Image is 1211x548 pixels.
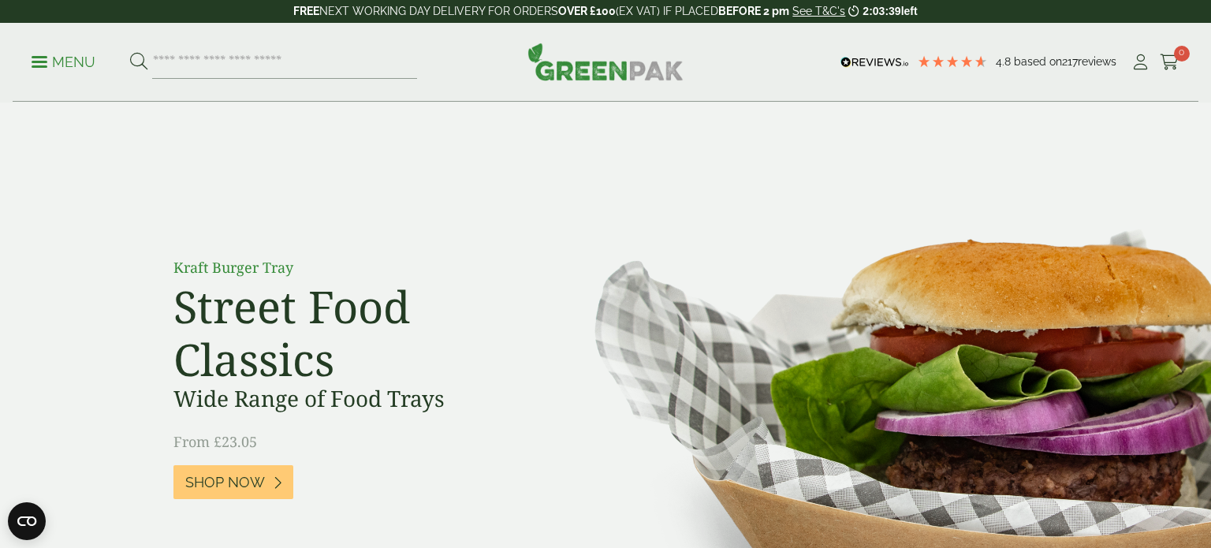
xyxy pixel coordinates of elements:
strong: FREE [293,5,319,17]
strong: BEFORE 2 pm [718,5,789,17]
span: 0 [1174,46,1190,62]
p: Kraft Burger Tray [173,257,528,278]
img: REVIEWS.io [840,57,909,68]
span: reviews [1078,55,1116,68]
h2: Street Food Classics [173,280,528,386]
span: 217 [1062,55,1078,68]
a: 0 [1160,50,1179,74]
p: Menu [32,53,95,72]
a: See T&C's [792,5,845,17]
div: 4.77 Stars [917,54,988,69]
a: Shop Now [173,465,293,499]
a: Menu [32,53,95,69]
span: Based on [1014,55,1062,68]
img: GreenPak Supplies [527,43,684,80]
span: From £23.05 [173,432,257,451]
span: 4.8 [996,55,1014,68]
span: Shop Now [185,474,265,491]
span: left [901,5,918,17]
h3: Wide Range of Food Trays [173,386,528,412]
strong: OVER £100 [558,5,616,17]
i: Cart [1160,54,1179,70]
button: Open CMP widget [8,502,46,540]
i: My Account [1131,54,1150,70]
span: 2:03:39 [863,5,900,17]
